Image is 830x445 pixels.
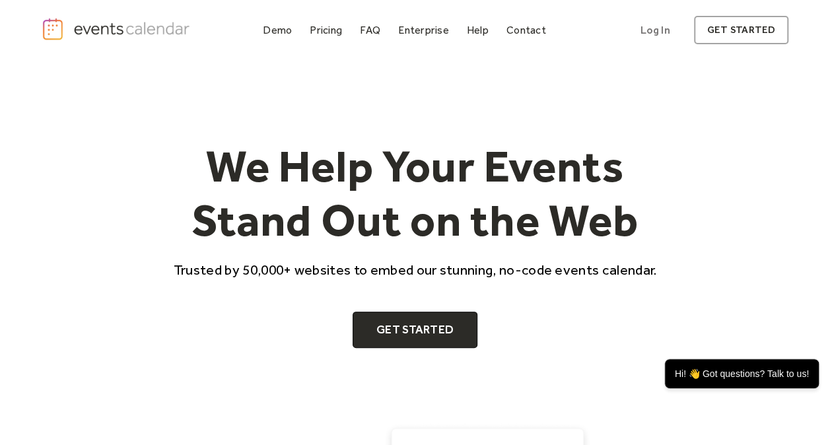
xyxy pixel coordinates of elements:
[694,16,788,44] a: get started
[162,139,669,247] h1: We Help Your Events Stand Out on the Web
[263,26,292,34] div: Demo
[360,26,380,34] div: FAQ
[258,21,297,39] a: Demo
[467,26,489,34] div: Help
[627,16,683,44] a: Log In
[162,260,669,279] p: Trusted by 50,000+ websites to embed our stunning, no-code events calendar.
[501,21,551,39] a: Contact
[42,17,193,40] a: home
[353,312,477,349] a: Get Started
[393,21,454,39] a: Enterprise
[398,26,448,34] div: Enterprise
[506,26,546,34] div: Contact
[310,26,342,34] div: Pricing
[462,21,494,39] a: Help
[304,21,347,39] a: Pricing
[355,21,386,39] a: FAQ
